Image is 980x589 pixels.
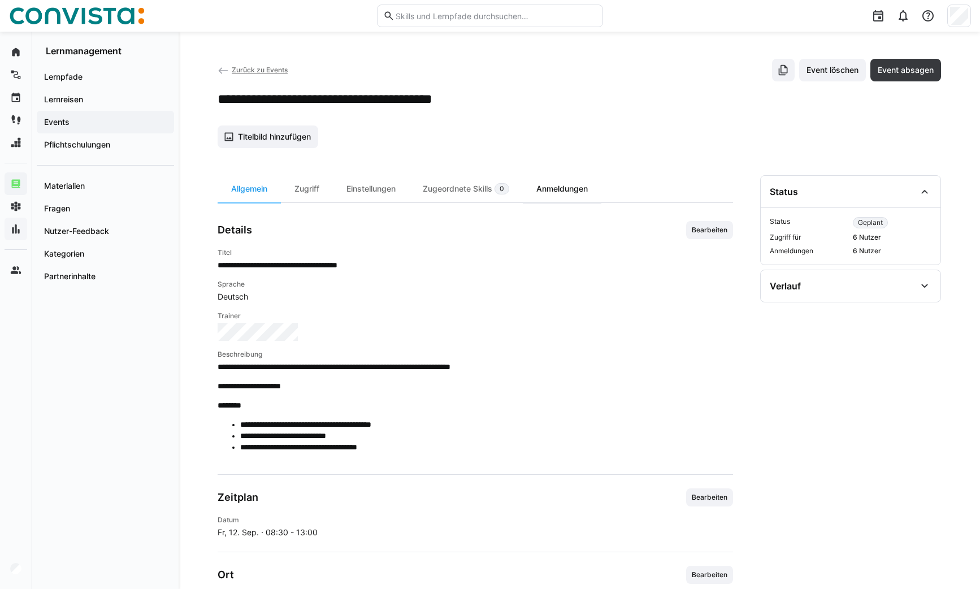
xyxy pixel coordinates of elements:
button: Titelbild hinzufügen [218,125,318,148]
h4: Titel [218,248,733,257]
h4: Datum [218,516,318,525]
div: Status [770,186,798,197]
h4: Sprache [218,280,733,289]
span: 6 Nutzer [853,246,931,255]
div: Allgemein [218,175,281,202]
span: Event absagen [876,64,935,76]
span: 0 [500,184,504,193]
button: Bearbeiten [686,488,733,506]
span: Bearbeiten [691,493,729,502]
span: Bearbeiten [691,226,729,235]
button: Event absagen [870,59,941,81]
button: Event löschen [799,59,866,81]
span: Zurück zu Events [232,66,288,74]
span: Bearbeiten [691,570,729,579]
div: Anmeldungen [523,175,601,202]
span: Event löschen [805,64,860,76]
span: Anmeldungen [770,246,848,255]
h4: Trainer [218,311,733,321]
div: Zugeordnete Skills [409,175,523,202]
span: Zugriff für [770,233,848,242]
h3: Ort [218,569,234,581]
span: 6 Nutzer [853,233,931,242]
div: Einstellungen [333,175,409,202]
span: Deutsch [218,291,733,302]
span: Titelbild hinzufügen [236,131,313,142]
input: Skills und Lernpfade durchsuchen… [394,11,597,21]
h3: Details [218,224,252,236]
h3: Zeitplan [218,491,258,504]
span: Fr, 12. Sep. · 08:30 - 13:00 [218,527,318,538]
a: Zurück zu Events [218,66,288,74]
button: Bearbeiten [686,566,733,584]
span: Geplant [858,218,883,227]
div: Verlauf [770,280,801,292]
button: Bearbeiten [686,221,733,239]
div: Zugriff [281,175,333,202]
h4: Beschreibung [218,350,733,359]
span: Status [770,217,848,228]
